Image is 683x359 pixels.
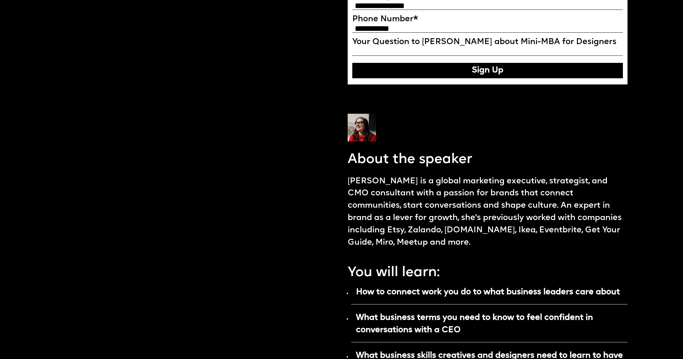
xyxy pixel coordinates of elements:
p: [PERSON_NAME] is a global marketing executive, strategist, and CMO consultant with a passion for ... [348,175,628,249]
label: Phone Number [352,14,623,24]
p: You will learn: [348,263,440,282]
p: About the speaker [348,150,472,169]
strong: How to connect work you do to what business leaders care about [356,288,620,296]
button: Sign Up [352,63,623,78]
strong: What business terms you need to know to feel confident in conversations with a CEO [356,314,593,334]
label: Your Question to [PERSON_NAME] about Mini-MBA for Designers [352,37,623,47]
